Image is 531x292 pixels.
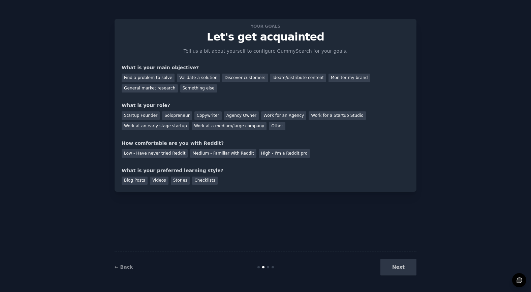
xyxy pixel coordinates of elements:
[269,122,285,131] div: Other
[177,74,220,82] div: Validate a solution
[122,177,148,185] div: Blog Posts
[270,74,326,82] div: Ideate/distribute content
[122,122,189,131] div: Work at an early stage startup
[181,48,350,55] p: Tell us a bit about yourself to configure GummySearch for your goals.
[162,111,192,120] div: Solopreneur
[150,177,168,185] div: Videos
[122,140,409,147] div: How comfortable are you with Reddit?
[309,111,366,120] div: Work for a Startup Studio
[192,122,267,131] div: Work at a medium/large company
[122,102,409,109] div: What is your role?
[122,31,409,43] p: Let's get acquainted
[122,84,178,93] div: General market research
[122,111,160,120] div: Startup Founder
[171,177,190,185] div: Stories
[259,149,310,158] div: High - I'm a Reddit pro
[192,177,218,185] div: Checklists
[222,74,268,82] div: Discover customers
[224,111,259,120] div: Agency Owner
[190,149,256,158] div: Medium - Familiar with Reddit
[194,111,222,120] div: Copywriter
[249,23,282,30] span: Your goals
[122,74,175,82] div: Find a problem to solve
[329,74,370,82] div: Monitor my brand
[115,264,133,270] a: ← Back
[180,84,217,93] div: Something else
[122,149,188,158] div: Low - Have never tried Reddit
[122,167,409,174] div: What is your preferred learning style?
[122,64,409,71] div: What is your main objective?
[261,111,306,120] div: Work for an Agency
